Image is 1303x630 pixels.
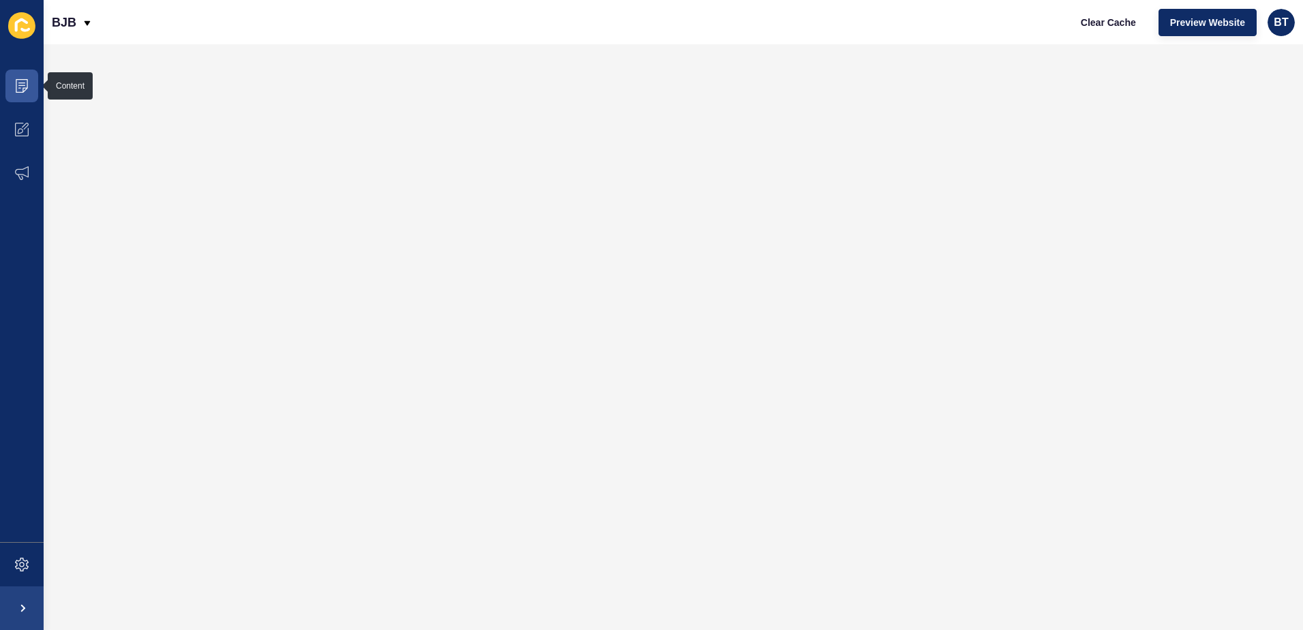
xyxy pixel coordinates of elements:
[1081,16,1136,29] span: Clear Cache
[1170,16,1245,29] span: Preview Website
[52,5,76,40] p: BJB
[1274,16,1288,29] span: BT
[56,80,85,91] div: Content
[1069,9,1148,36] button: Clear Cache
[1159,9,1257,36] button: Preview Website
